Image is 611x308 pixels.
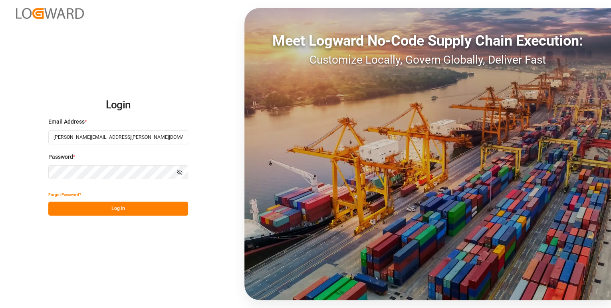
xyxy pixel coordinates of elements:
div: Customize Locally, Govern Globally, Deliver Fast [244,52,611,68]
span: Email Address [48,118,85,126]
input: Enter your email [48,130,188,144]
button: Log In [48,202,188,216]
button: Forgot Password? [48,188,81,202]
div: Meet Logward No-Code Supply Chain Execution: [244,30,611,52]
h2: Login [48,92,188,118]
img: Logward_new_orange.png [16,8,84,19]
span: Password [48,153,73,161]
